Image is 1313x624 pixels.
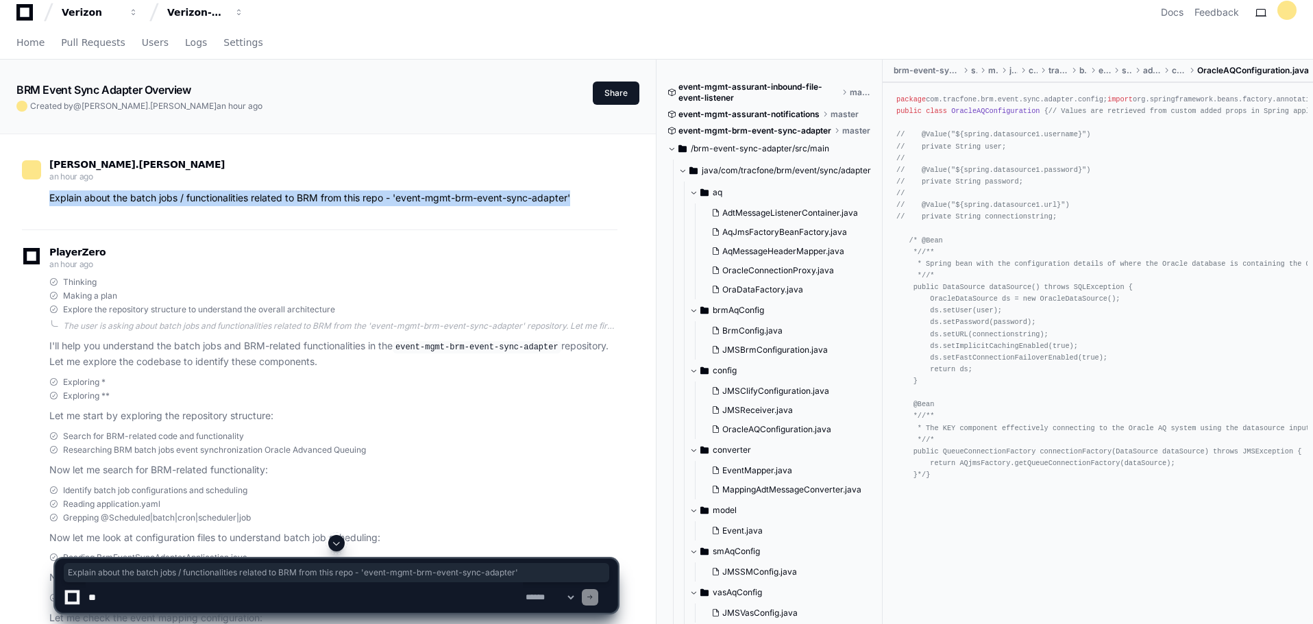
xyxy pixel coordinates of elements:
span: AqJmsFactoryBeanFactory.java [722,227,847,238]
button: AqJmsFactoryBeanFactory.java [706,223,864,242]
svg: Directory [700,302,709,319]
button: MappingAdtMessageConverter.java [706,480,864,499]
span: Users [142,38,169,47]
button: JMSReceiver.java [706,401,864,420]
span: public [896,107,922,115]
a: Users [142,27,169,59]
span: /brm-event-sync-adapter/src/main [691,143,829,154]
span: event-mgmt-brm-event-sync-adapter [678,125,831,136]
span: // [896,154,905,162]
span: Created by [30,101,262,112]
span: main [988,65,998,76]
button: Share [593,82,639,105]
a: Pull Requests [61,27,125,59]
svg: Directory [689,162,698,179]
a: Logs [185,27,207,59]
span: Exploring ** [63,390,110,401]
span: [PERSON_NAME].[PERSON_NAME] [49,159,225,170]
span: Search for BRM-related code and functionality [63,431,244,442]
span: Thinking [63,277,97,288]
span: Exploring * [63,377,106,388]
span: // [896,189,905,197]
span: src [971,65,977,76]
span: // @Value("${spring.datasource1.password}") [896,166,1090,174]
span: an hour ago [49,171,93,182]
span: event [1099,65,1111,76]
button: java/com/tracfone/brm/event/sync/adapter [678,160,872,182]
span: master [850,87,872,98]
span: brm-event-sync-adapter [894,65,960,76]
span: Identify batch job configurations and scheduling [63,485,247,496]
span: adapter [1143,65,1161,76]
span: AdtMessageListenerContainer.java [722,208,858,219]
span: tracfone [1048,65,1069,76]
div: Verizon [62,5,121,19]
a: Settings [223,27,262,59]
span: Researching BRM batch jobs event synchronization Oracle Advanced Queuing [63,445,366,455]
button: EventMapper.java [706,461,864,480]
span: Explain about the batch jobs / functionalities related to BRM from this repo - 'event-mgmt-brm-ev... [68,567,605,578]
span: /* @Bean */ [896,236,943,256]
span: master [842,125,870,136]
span: // private String password; [896,177,1023,186]
span: // @Value("${spring.datasource1.username}") [896,130,1090,138]
app-text-character-animate: BRM Event Sync Adapter Overview [16,83,191,97]
button: BrmConfig.java [706,321,864,340]
span: // private String user; [896,142,1006,151]
span: JMSReceiver.java [722,405,793,416]
span: brmAqConfig [713,305,764,316]
span: /** * The KEY component effectively connecting to the Oracle AQ system using the datasource input */ [896,412,1310,443]
span: converter [713,445,751,455]
span: import [1107,95,1133,103]
span: Pull Requests [61,38,125,47]
span: MappingAdtMessageConverter.java [722,484,861,495]
p: I'll help you understand the batch jobs and BRM-related functionalities in the repository. Let me... [49,338,617,370]
svg: Directory [700,442,709,458]
span: master [831,109,859,120]
span: class [926,107,947,115]
button: JMSClifyConfiguration.java [706,382,864,401]
button: converter [689,439,872,461]
span: /* public DataSource dataSource() throws SQLException { OracleDataSource ds = new OracleDataSourc... [896,271,1133,421]
svg: Directory [700,184,709,201]
a: Docs [1161,5,1183,19]
span: event-mgmt-assurant-inbound-file-event-listener [678,82,839,103]
span: model [713,505,737,516]
span: config [1172,65,1186,76]
svg: Directory [700,502,709,519]
p: Explain about the batch jobs / functionalities related to BRM from this repo - 'event-mgmt-brm-ev... [49,190,617,206]
span: OraDataFactory.java [722,284,803,295]
span: BrmConfig.java [722,325,783,336]
span: brm [1079,65,1087,76]
button: config [689,360,872,382]
button: Event.java [706,521,864,540]
button: /brm-event-sync-adapter/src/main [667,138,872,160]
span: package [896,95,926,103]
span: @ [73,101,82,111]
button: OracleConnectionProxy.java [706,261,864,280]
div: com.tracfone.brm.event.sync.adapter.config; org.springframework.beans.factory.annotation.Value; o... [896,94,1299,481]
span: Explore the repository structure to understand the overall architecture [63,304,335,315]
button: Feedback [1194,5,1239,19]
span: Event.java [722,525,763,536]
span: event-mgmt-assurant-notifications [678,109,820,120]
span: Making a plan [63,290,117,301]
p: Let me start by exploring the repository structure: [49,408,617,424]
a: Home [16,27,45,59]
button: AdtMessageListenerContainer.java [706,203,864,223]
button: JMSBrmConfiguration.java [706,340,864,360]
span: OracleAQConfiguration [951,107,1040,115]
span: OracleConnectionProxy.java [722,265,834,276]
span: EventMapper.java [722,465,792,476]
p: Now let me look at configuration files to understand batch job scheduling: [49,530,617,546]
button: AqMessageHeaderMapper.java [706,242,864,261]
span: OracleAQConfiguration.java [1197,65,1309,76]
p: Now let me search for BRM-related functionality: [49,462,617,478]
span: Grepping @Scheduled|batch|cron|scheduler|job [63,512,251,523]
span: // @Value("${spring.datasource1.url}") [896,201,1070,209]
span: Settings [223,38,262,47]
span: Logs [185,38,207,47]
span: Home [16,38,45,47]
span: sync [1122,65,1132,76]
span: AqMessageHeaderMapper.java [722,246,844,257]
